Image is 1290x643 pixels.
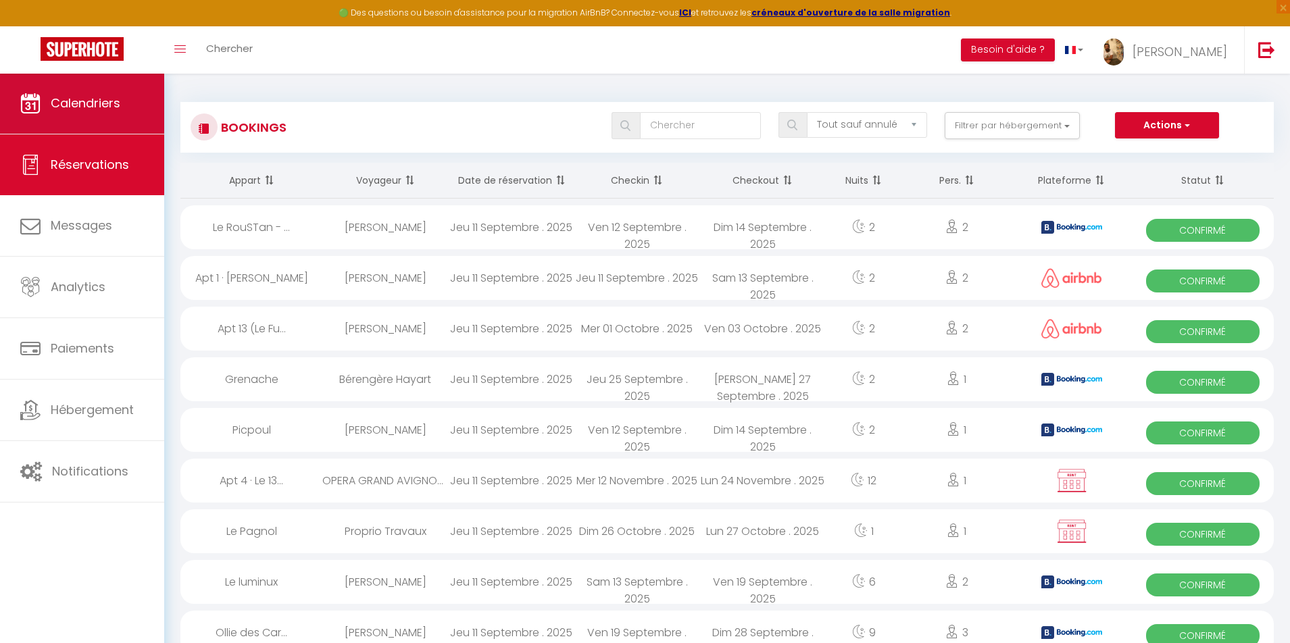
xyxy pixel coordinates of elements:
[574,163,699,199] th: Sort by checkin
[751,7,950,18] a: créneaux d'ouverture de la salle migration
[51,340,114,357] span: Paiements
[640,112,760,139] input: Chercher
[1103,38,1124,66] img: ...
[218,112,287,143] h3: Bookings
[51,95,120,111] span: Calendriers
[206,41,253,55] span: Chercher
[945,112,1080,139] button: Filtrer par hébergement
[11,5,51,46] button: Ouvrir le widget de chat LiveChat
[41,37,124,61] img: Super Booking
[322,163,448,199] th: Sort by guest
[52,463,128,480] span: Notifications
[1133,43,1227,60] span: [PERSON_NAME]
[51,217,112,234] span: Messages
[1132,163,1274,199] th: Sort by status
[961,38,1055,61] button: Besoin d'aide ?
[1012,163,1132,199] th: Sort by channel
[1258,41,1275,58] img: logout
[51,278,105,295] span: Analytics
[1093,26,1244,74] a: ... [PERSON_NAME]
[700,163,826,199] th: Sort by checkout
[1115,112,1219,139] button: Actions
[448,163,574,199] th: Sort by booking date
[180,163,322,199] th: Sort by rentals
[826,163,902,199] th: Sort by nights
[51,401,134,418] span: Hébergement
[196,26,263,74] a: Chercher
[902,163,1012,199] th: Sort by people
[51,156,129,173] span: Réservations
[679,7,691,18] a: ICI
[1233,582,1280,633] iframe: Chat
